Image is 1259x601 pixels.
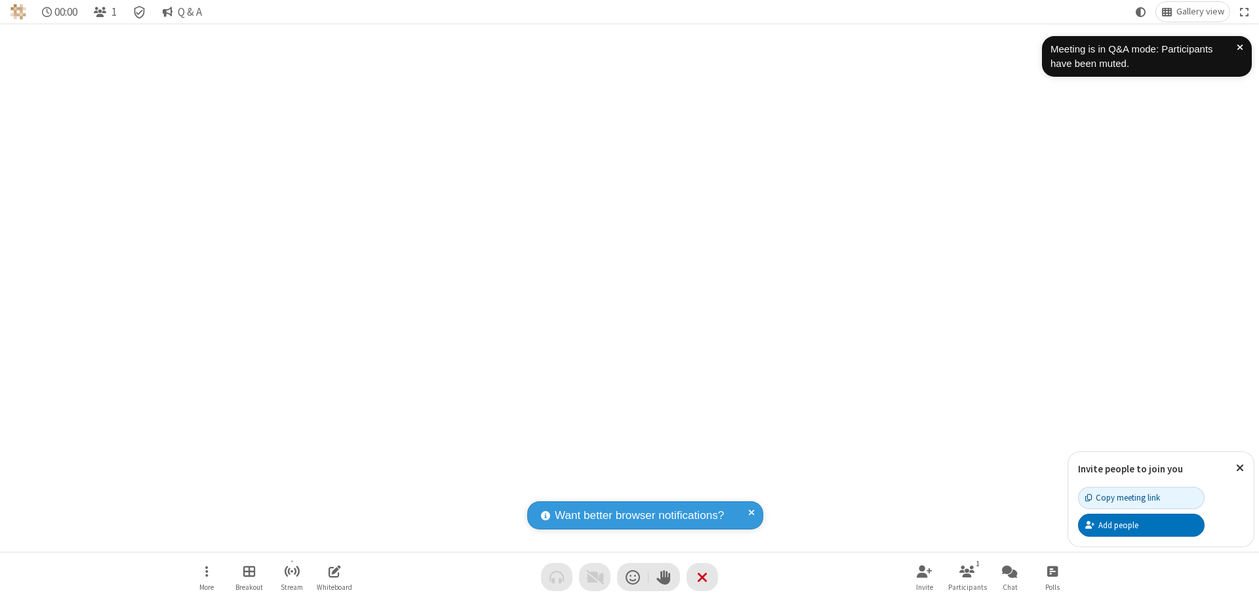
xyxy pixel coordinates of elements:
[111,6,117,18] span: 1
[990,558,1029,596] button: Open chat
[1130,2,1151,22] button: Using system theme
[315,558,354,596] button: Open shared whiteboard
[1226,452,1254,484] button: Close popover
[281,583,303,591] span: Stream
[317,583,352,591] span: Whiteboard
[10,4,26,20] img: QA Selenium DO NOT DELETE OR CHANGE
[687,563,718,591] button: End or leave meeting
[1085,491,1160,504] div: Copy meeting link
[541,563,572,591] button: Audio problem - check your Internet connection or call by phone
[1078,514,1205,536] button: Add people
[37,2,83,22] div: Timer
[272,558,311,596] button: Start streaming
[916,583,933,591] span: Invite
[230,558,269,596] button: Manage Breakout Rooms
[157,2,207,22] button: Q & A
[1033,558,1072,596] button: Open poll
[948,583,987,591] span: Participants
[972,558,984,570] div: 1
[555,507,724,524] span: Want better browser notifications?
[199,583,214,591] span: More
[235,583,263,591] span: Breakout
[88,2,122,22] button: Open participant list
[948,558,987,596] button: Open participant list
[1045,583,1060,591] span: Polls
[54,6,77,18] span: 00:00
[617,563,649,591] button: Send a reaction
[1078,487,1205,509] button: Copy meeting link
[187,558,226,596] button: Open menu
[1176,7,1224,17] span: Gallery view
[1078,463,1183,475] label: Invite people to join you
[1235,2,1254,22] button: Fullscreen
[905,558,944,596] button: Invite participants (⌘+Shift+I)
[178,6,202,18] span: Q & A
[649,563,680,591] button: Raise hand
[579,563,610,591] button: Video
[1156,2,1229,22] button: Change layout
[1050,42,1237,72] div: Meeting is in Q&A mode: Participants have been muted.
[127,2,152,22] div: Meeting details Encryption enabled
[1003,583,1018,591] span: Chat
